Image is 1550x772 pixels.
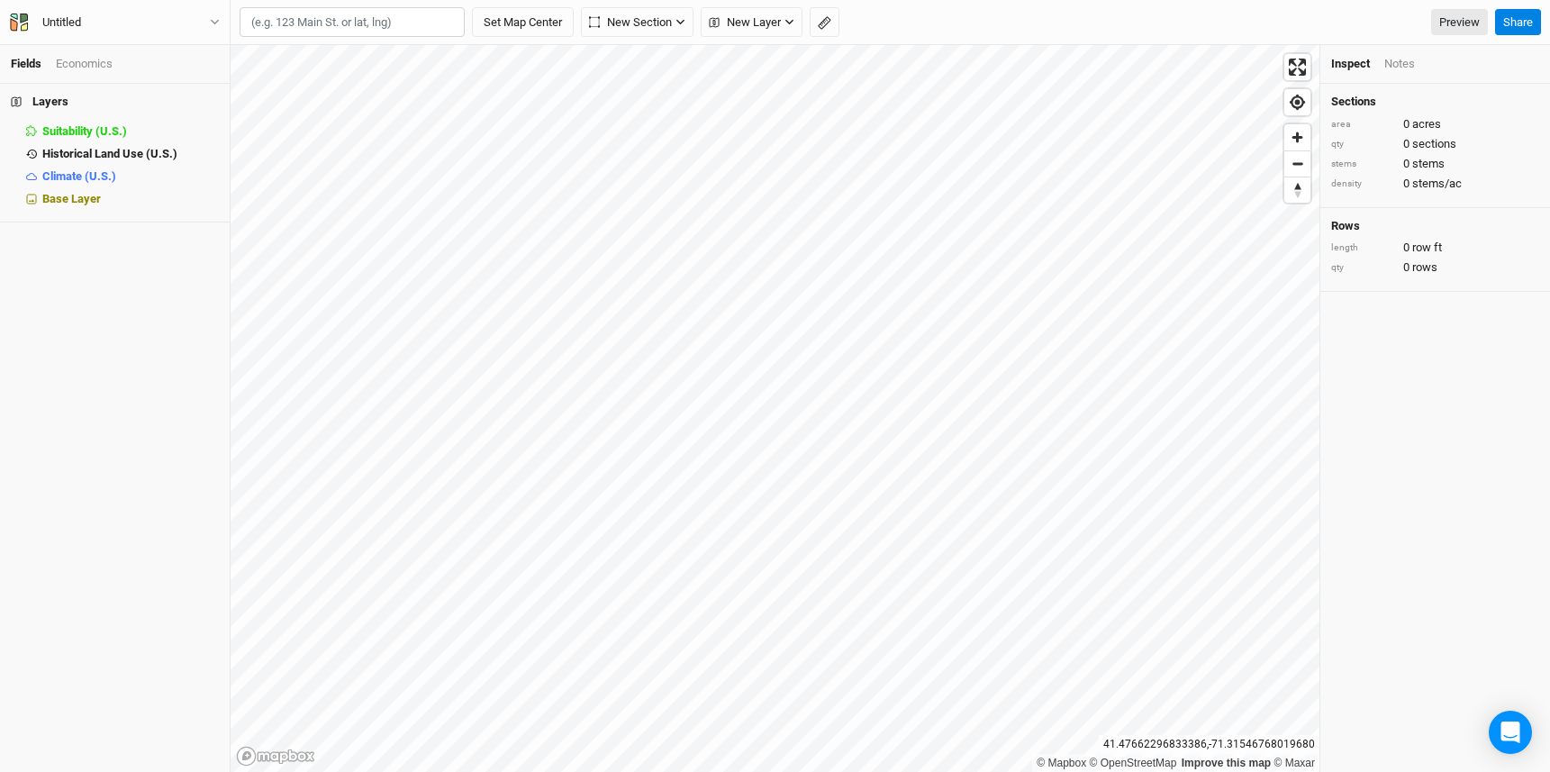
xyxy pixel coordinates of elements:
[1331,56,1370,72] div: Inspect
[1331,116,1539,132] div: 0
[1090,757,1177,769] a: OpenStreetMap
[42,147,177,160] span: Historical Land Use (U.S.)
[1331,118,1394,132] div: area
[1331,95,1539,109] h4: Sections
[709,14,781,32] span: New Layer
[1331,240,1539,256] div: 0
[810,7,839,38] button: Shortcut: M
[1412,116,1441,132] span: acres
[1284,177,1310,203] span: Reset bearing to north
[42,124,219,139] div: Suitability (U.S.)
[1495,9,1541,36] button: Share
[42,14,81,32] div: Untitled
[42,169,116,183] span: Climate (U.S.)
[1284,124,1310,150] button: Zoom in
[42,192,219,206] div: Base Layer
[1384,56,1415,72] div: Notes
[1412,259,1437,276] span: rows
[56,56,113,72] div: Economics
[1431,9,1488,36] a: Preview
[1331,259,1539,276] div: 0
[1489,711,1532,754] div: Open Intercom Messenger
[1331,177,1394,191] div: density
[1037,757,1086,769] a: Mapbox
[581,7,693,38] button: New Section
[1331,158,1394,171] div: stems
[1412,176,1462,192] span: stems/ac
[1274,757,1315,769] a: Maxar
[1412,136,1456,152] span: sections
[1284,54,1310,80] button: Enter fullscreen
[42,169,219,184] div: Climate (U.S.)
[701,7,802,38] button: New Layer
[42,147,219,161] div: Historical Land Use (U.S.)
[589,14,672,32] span: New Section
[11,57,41,70] a: Fields
[1284,150,1310,177] button: Zoom out
[1331,176,1539,192] div: 0
[1284,89,1310,115] button: Find my location
[1182,757,1271,769] a: Improve this map
[1412,156,1445,172] span: stems
[240,7,465,38] input: (e.g. 123 Main St. or lat, lng)
[1099,735,1319,754] div: 41.47662296833386 , -71.31546768019680
[1331,261,1394,275] div: qty
[9,13,221,32] button: Untitled
[1284,151,1310,177] span: Zoom out
[472,7,574,38] button: Set Map Center
[236,746,315,767] a: Mapbox logo
[1331,241,1394,255] div: length
[1284,177,1310,203] button: Reset bearing to north
[1331,138,1394,151] div: qty
[1331,136,1539,152] div: 0
[231,45,1319,772] canvas: Map
[42,124,127,138] span: Suitability (U.S.)
[1412,240,1442,256] span: row ft
[1331,156,1539,172] div: 0
[42,192,101,205] span: Base Layer
[1331,219,1539,233] h4: Rows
